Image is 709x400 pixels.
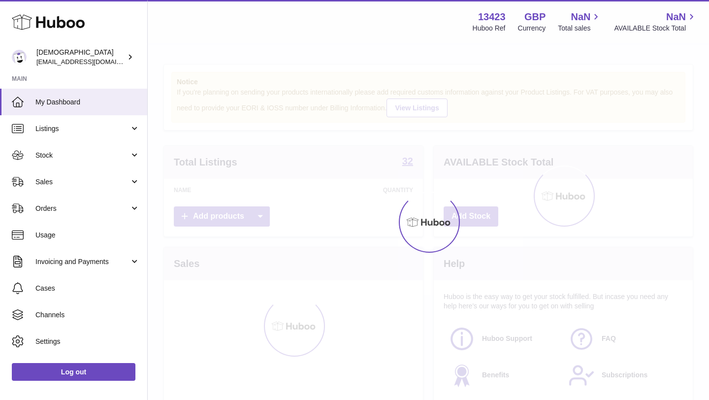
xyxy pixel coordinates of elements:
strong: GBP [524,10,546,24]
span: AVAILABLE Stock Total [614,24,697,33]
span: Listings [35,124,129,133]
a: NaN Total sales [558,10,602,33]
a: NaN AVAILABLE Stock Total [614,10,697,33]
span: Settings [35,337,140,346]
img: olgazyuz@outlook.com [12,50,27,65]
span: [EMAIL_ADDRESS][DOMAIN_NAME] [36,58,145,66]
span: Stock [35,151,129,160]
span: Channels [35,310,140,320]
a: Log out [12,363,135,381]
div: Currency [518,24,546,33]
span: Invoicing and Payments [35,257,129,267]
strong: 13423 [478,10,506,24]
span: NaN [571,10,590,24]
span: My Dashboard [35,98,140,107]
span: Sales [35,177,129,187]
span: Total sales [558,24,602,33]
div: [DEMOGRAPHIC_DATA] [36,48,125,67]
span: Usage [35,231,140,240]
span: NaN [666,10,686,24]
div: Huboo Ref [473,24,506,33]
span: Cases [35,284,140,293]
span: Orders [35,204,129,213]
